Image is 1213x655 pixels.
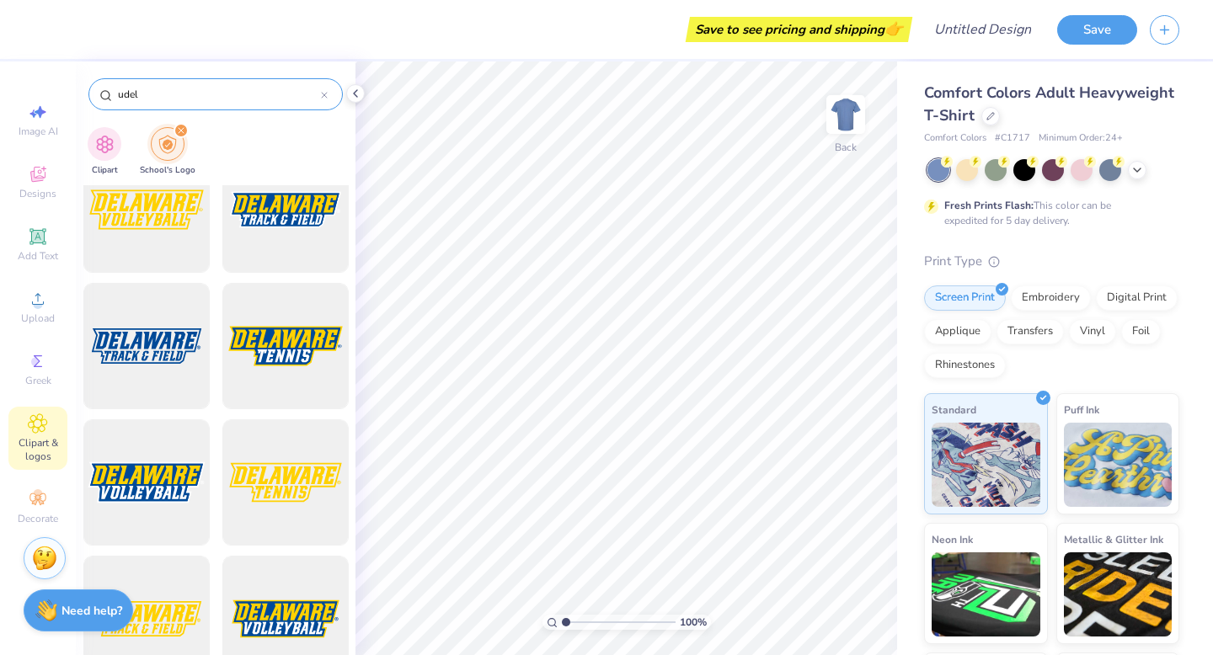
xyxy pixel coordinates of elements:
span: Clipart [92,164,118,177]
div: Vinyl [1069,319,1116,344]
span: Neon Ink [932,530,973,548]
img: Standard [932,423,1040,507]
span: Image AI [19,125,58,138]
span: Metallic & Glitter Ink [1064,530,1163,548]
input: Try "WashU" [116,86,321,103]
div: Save to see pricing and shipping [690,17,908,42]
span: Clipart & logos [8,436,67,463]
div: filter for School's Logo [140,127,195,177]
strong: Fresh Prints Flash: [944,199,1034,212]
span: 100 % [680,615,707,630]
span: 👉 [884,19,903,39]
div: Foil [1121,319,1161,344]
span: Comfort Colors [924,131,986,146]
div: Rhinestones [924,353,1006,378]
div: This color can be expedited for 5 day delivery. [944,198,1152,228]
img: Back [829,98,863,131]
div: Embroidery [1011,285,1091,311]
span: Decorate [18,512,58,525]
div: Screen Print [924,285,1006,311]
button: Save [1057,15,1137,45]
span: Comfort Colors Adult Heavyweight T-Shirt [924,83,1174,125]
div: Print Type [924,252,1179,271]
img: Neon Ink [932,552,1040,636]
button: filter button [88,127,121,177]
span: Add Text [18,249,58,263]
img: School's Logo Image [158,135,177,154]
span: School's Logo [140,164,195,177]
span: Designs [19,187,56,200]
span: Greek [25,374,51,387]
strong: Need help? [61,603,122,619]
img: Clipart Image [95,135,115,154]
img: Metallic & Glitter Ink [1064,552,1173,636]
div: Digital Print [1096,285,1178,311]
div: Back [835,140,857,155]
img: Puff Ink [1064,423,1173,507]
div: filter for Clipart [88,127,121,177]
span: # C1717 [995,131,1030,146]
span: Upload [21,312,55,325]
span: Standard [932,401,976,418]
button: filter button [140,127,195,177]
div: Applique [924,319,991,344]
input: Untitled Design [921,13,1045,46]
div: Transfers [997,319,1064,344]
span: Minimum Order: 24 + [1039,131,1123,146]
span: Puff Ink [1064,401,1099,418]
